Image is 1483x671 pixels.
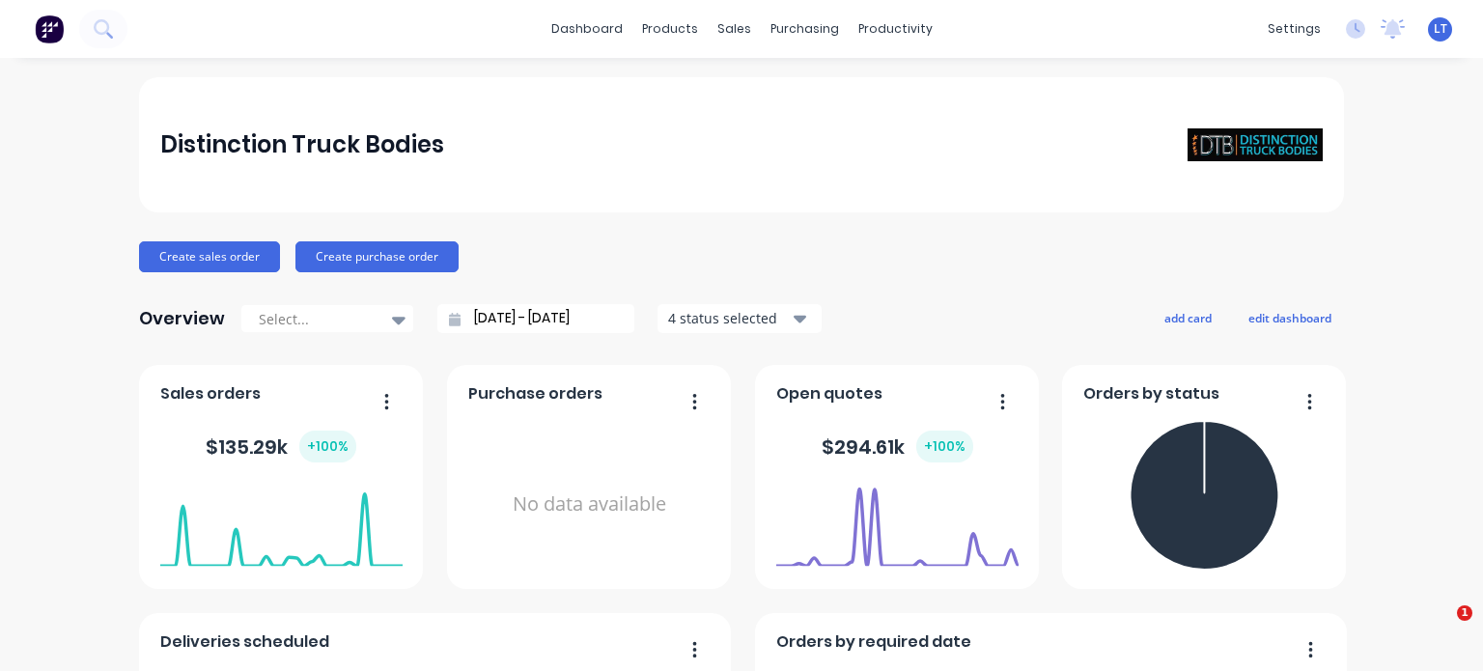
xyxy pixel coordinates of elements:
span: Purchase orders [468,382,602,405]
span: Sales orders [160,382,261,405]
div: sales [708,14,761,43]
img: Factory [35,14,64,43]
button: Create purchase order [295,241,459,272]
div: Distinction Truck Bodies [160,126,444,164]
div: productivity [849,14,942,43]
span: 1 [1457,605,1472,621]
div: + 100 % [916,431,973,462]
span: Orders by status [1083,382,1219,405]
button: 4 status selected [658,304,822,333]
div: 4 status selected [668,308,790,328]
button: edit dashboard [1236,305,1344,330]
span: Open quotes [776,382,882,405]
div: $ 135.29k [206,431,356,462]
span: Orders by required date [776,630,971,654]
button: add card [1152,305,1224,330]
img: Distinction Truck Bodies [1188,128,1323,162]
div: $ 294.61k [822,431,973,462]
span: LT [1434,20,1447,38]
div: products [632,14,708,43]
div: settings [1258,14,1330,43]
div: + 100 % [299,431,356,462]
button: Create sales order [139,241,280,272]
div: purchasing [761,14,849,43]
a: dashboard [542,14,632,43]
div: No data available [468,413,711,596]
div: Overview [139,299,225,338]
iframe: Intercom live chat [1417,605,1464,652]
